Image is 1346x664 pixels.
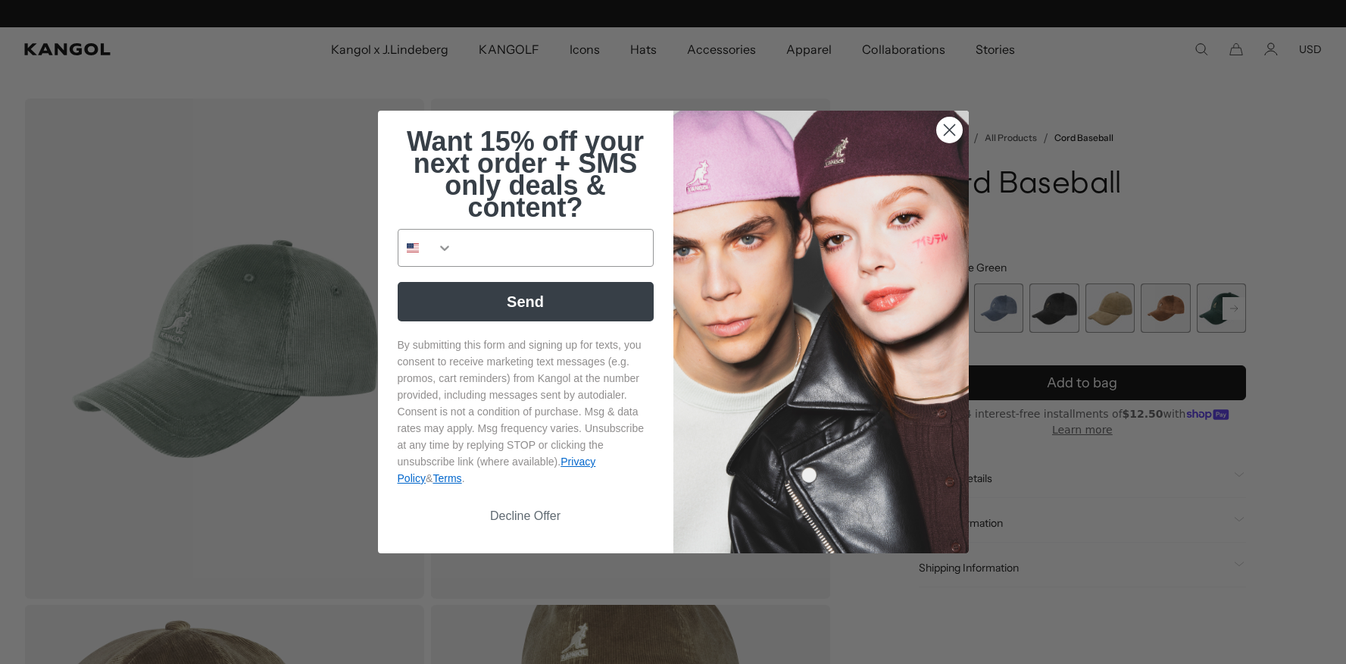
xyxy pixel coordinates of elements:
button: Decline Offer [398,502,654,531]
img: 4fd34567-b031-494e-b820-426212470989.jpeg [673,111,969,553]
p: By submitting this form and signing up for texts, you consent to receive marketing text messages ... [398,337,654,487]
a: Terms [433,472,461,484]
img: United States [407,242,419,254]
span: Want 15% off your next order + SMS only deals & content? [407,126,644,223]
button: Send [398,282,654,321]
button: Search Countries [398,230,453,266]
button: Close dialog [936,117,963,143]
